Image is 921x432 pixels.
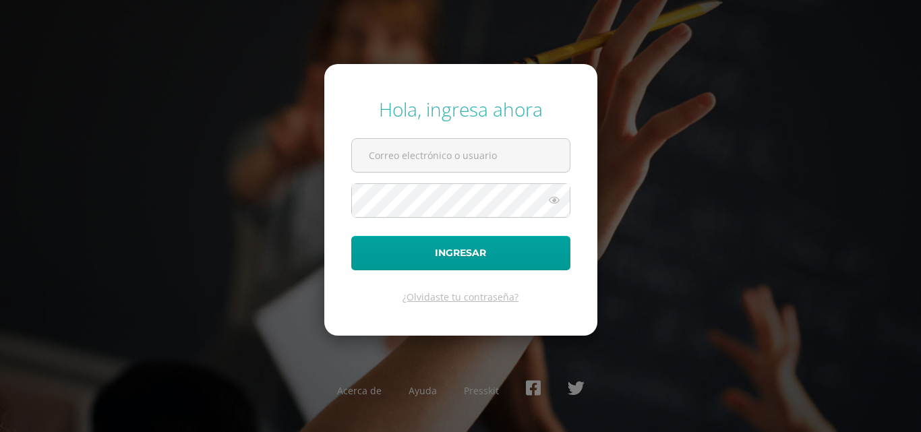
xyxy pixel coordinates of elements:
[403,290,518,303] a: ¿Olvidaste tu contraseña?
[409,384,437,397] a: Ayuda
[352,139,570,172] input: Correo electrónico o usuario
[464,384,499,397] a: Presskit
[351,96,570,122] div: Hola, ingresa ahora
[337,384,382,397] a: Acerca de
[351,236,570,270] button: Ingresar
